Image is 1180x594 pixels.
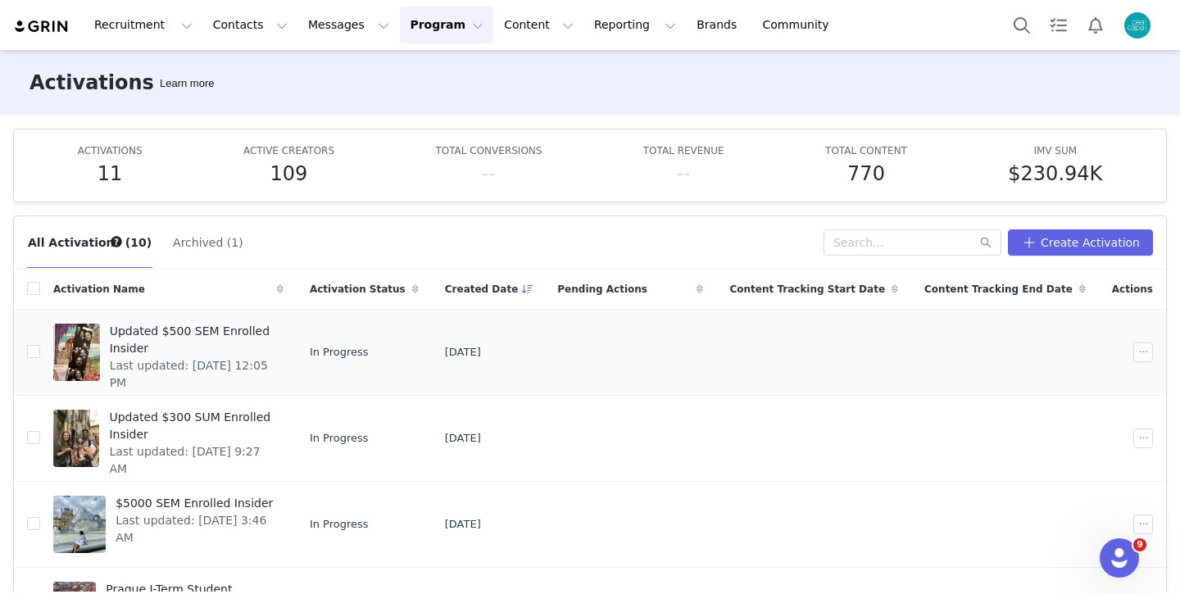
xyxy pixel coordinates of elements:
[116,495,274,512] span: $5000 SEM Enrolled Insider
[445,344,481,360] span: [DATE]
[1114,12,1167,39] button: Profile
[584,7,686,43] button: Reporting
[78,145,143,156] span: ACTIVATIONS
[1124,12,1150,39] img: b8a866c6-9e12-490c-956c-b64847d800f4.png
[298,7,399,43] button: Messages
[1099,272,1166,306] div: Actions
[53,406,284,471] a: Updated $300 SUM Enrolled InsiderLast updated: [DATE] 9:27 AM
[1008,229,1153,256] button: Create Activation
[109,409,273,443] span: Updated $300 SUM Enrolled Insider
[924,282,1073,297] span: Content Tracking End Date
[445,430,481,447] span: [DATE]
[445,282,519,297] span: Created Date
[445,516,481,533] span: [DATE]
[310,282,406,297] span: Activation Status
[980,237,992,248] i: icon: search
[172,229,244,256] button: Archived (1)
[157,75,217,92] div: Tooltip anchor
[116,512,274,546] span: Last updated: [DATE] 3:46 AM
[53,282,145,297] span: Activation Name
[1041,7,1077,43] a: Tasks
[677,159,691,188] h5: --
[13,19,70,34] img: grin logo
[98,159,123,188] h5: 11
[1133,538,1146,551] span: 9
[53,492,284,557] a: $5000 SEM Enrolled InsiderLast updated: [DATE] 3:46 AM
[687,7,751,43] a: Brands
[270,159,308,188] h5: 109
[847,159,885,188] h5: 770
[110,323,274,357] span: Updated $500 SEM Enrolled Insider
[729,282,885,297] span: Content Tracking Start Date
[109,234,124,249] div: Tooltip anchor
[84,7,202,43] button: Recruitment
[53,320,284,385] a: Updated $500 SEM Enrolled InsiderLast updated: [DATE] 12:05 PM
[1004,7,1040,43] button: Search
[1100,538,1139,578] iframe: Intercom live chat
[482,159,496,188] h5: --
[109,443,273,478] span: Last updated: [DATE] 9:27 AM
[310,344,369,360] span: In Progress
[310,430,369,447] span: In Progress
[643,145,724,156] span: TOTAL REVENUE
[110,357,274,392] span: Last updated: [DATE] 12:05 PM
[29,68,154,97] h3: Activations
[400,7,493,43] button: Program
[557,282,647,297] span: Pending Actions
[243,145,334,156] span: ACTIVE CREATORS
[310,516,369,533] span: In Progress
[203,7,297,43] button: Contacts
[27,229,152,256] button: All Activations (10)
[435,145,542,156] span: TOTAL CONVERSIONS
[1008,159,1102,188] h5: $230.94K
[824,229,1001,256] input: Search...
[825,145,907,156] span: TOTAL CONTENT
[1078,7,1114,43] button: Notifications
[1033,145,1077,156] span: IMV SUM
[494,7,583,43] button: Content
[753,7,846,43] a: Community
